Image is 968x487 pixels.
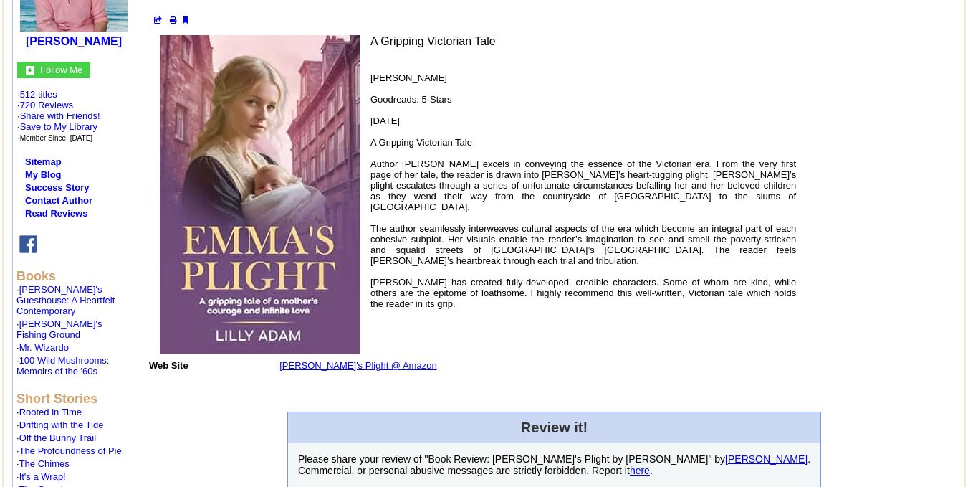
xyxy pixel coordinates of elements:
[20,134,93,142] font: Member Since: [DATE]
[40,65,82,75] font: Follow Me
[370,72,796,309] font: [PERSON_NAME] Goodreads: 5-Stars [DATE] A Gripping Victorian Tale Author [PERSON_NAME] excels in ...
[19,235,37,253] img: fb.png
[17,110,100,143] font: · · ·
[19,342,69,353] a: Mr. Wizardo
[25,156,62,167] a: Sitemap
[19,407,82,417] a: Rooted in Time
[25,169,62,180] a: My Blog
[16,353,17,355] img: shim.gif
[16,340,17,342] img: shim.gif
[298,453,810,476] p: Please share your review of "Book Review: [PERSON_NAME]'s Plight by [PERSON_NAME]" by . Commercia...
[16,318,102,340] font: ·
[16,458,70,469] font: ·
[160,35,360,354] img: 84055.jpg
[16,355,109,377] a: 100 Wild Mushrooms: Memoirs of the '60s
[16,316,17,318] img: shim.gif
[19,471,66,482] a: It's a Wrap!
[19,420,104,430] a: Drifting with the Tide
[16,456,17,458] img: shim.gif
[25,182,90,193] a: Success Story
[40,63,82,75] a: Follow Me
[279,360,436,371] a: [PERSON_NAME]'s Plight @ Amazon
[16,392,97,406] b: Short Stories
[16,482,17,484] img: shim.gif
[17,89,100,143] font: · ·
[16,445,122,456] font: ·
[725,453,808,465] a: [PERSON_NAME]
[16,430,17,432] img: shim.gif
[16,342,69,353] font: ·
[16,407,82,417] font: ·
[16,432,96,443] font: ·
[20,121,97,132] a: Save to My Library
[16,420,103,430] font: ·
[20,89,57,100] a: 512 titles
[16,469,17,471] img: shim.gif
[16,471,66,482] font: ·
[16,269,56,283] b: Books
[19,432,96,443] a: Off the Bunny Trail
[370,35,496,47] font: A Gripping Victorian Tale
[25,195,92,206] a: Contact Author
[16,355,109,377] font: ·
[16,443,17,445] img: shim.gif
[16,377,17,379] img: shim.gif
[19,458,70,469] a: The Chimes
[16,284,115,316] a: [PERSON_NAME]'s Guesthouse: A Heartfelt Contemporary
[20,110,100,121] a: Share with Friends!
[149,360,188,371] font: Web Site
[287,412,820,444] td: Review it!
[16,417,17,420] img: shim.gif
[16,284,115,316] font: ·
[19,445,122,456] a: The Profoundness of Pie
[630,465,650,476] a: here
[16,318,102,340] a: [PERSON_NAME]'s Fishing Ground
[26,35,122,47] a: [PERSON_NAME]
[20,100,73,110] a: 720 Reviews
[25,208,87,219] a: Read Reviews
[26,66,34,75] img: gc.jpg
